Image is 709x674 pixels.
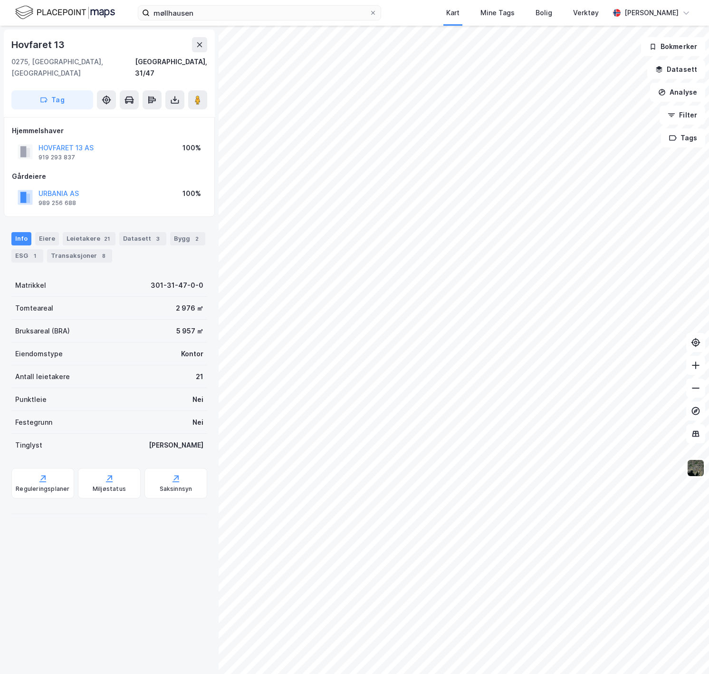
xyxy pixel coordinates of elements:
[63,232,115,245] div: Leietakere
[151,280,203,291] div: 301-31-47-0-0
[12,171,207,182] div: Gårdeiere
[149,440,203,451] div: [PERSON_NAME]
[102,234,112,244] div: 21
[11,37,67,52] div: Hovfaret 13
[150,6,369,20] input: Søk på adresse, matrikkel, gårdeiere, leietakere eller personer
[11,232,31,245] div: Info
[661,128,705,147] button: Tags
[11,90,93,109] button: Tag
[196,371,203,382] div: 21
[15,440,42,451] div: Tinglyst
[192,417,203,428] div: Nei
[15,394,47,405] div: Punktleie
[446,7,460,19] div: Kart
[15,348,63,360] div: Eiendomstype
[15,325,70,337] div: Bruksareal (BRA)
[661,628,709,674] iframe: Chat Widget
[661,628,709,674] div: Kontrollprogram for chat
[15,303,53,314] div: Tomteareal
[12,125,207,137] div: Hjemmelshaver
[15,280,46,291] div: Matrikkel
[93,485,126,493] div: Miljøstatus
[16,485,69,493] div: Reguleringsplaner
[641,37,705,56] button: Bokmerker
[192,394,203,405] div: Nei
[647,60,705,79] button: Datasett
[170,232,205,245] div: Bygg
[660,106,705,125] button: Filter
[47,249,112,263] div: Transaksjoner
[182,188,201,199] div: 100%
[687,459,705,477] img: 9k=
[480,7,515,19] div: Mine Tags
[536,7,552,19] div: Bolig
[176,303,203,314] div: 2 976 ㎡
[650,83,705,102] button: Analyse
[153,234,163,244] div: 3
[119,232,166,245] div: Datasett
[573,7,599,19] div: Verktøy
[192,234,201,244] div: 2
[15,371,70,382] div: Antall leietakere
[11,249,43,263] div: ESG
[11,56,135,79] div: 0275, [GEOGRAPHIC_DATA], [GEOGRAPHIC_DATA]
[15,4,115,21] img: logo.f888ab2527a4732fd821a326f86c7f29.svg
[181,348,203,360] div: Kontor
[160,485,192,493] div: Saksinnsyn
[182,142,201,154] div: 100%
[624,7,679,19] div: [PERSON_NAME]
[38,199,76,207] div: 989 256 688
[15,417,52,428] div: Festegrunn
[135,56,207,79] div: [GEOGRAPHIC_DATA], 31/47
[35,232,59,245] div: Eiere
[176,325,203,337] div: 5 957 ㎡
[99,251,108,261] div: 8
[38,154,75,161] div: 919 293 837
[30,251,39,261] div: 1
